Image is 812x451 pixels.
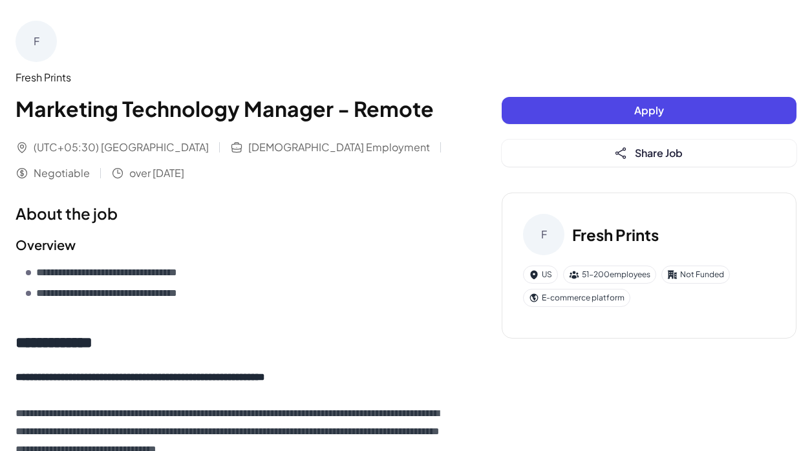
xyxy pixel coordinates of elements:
[523,214,564,255] div: F
[16,235,450,255] h2: Overview
[16,70,450,85] div: Fresh Prints
[502,140,796,167] button: Share Job
[563,266,656,284] div: 51-200 employees
[16,21,57,62] div: F
[572,223,659,246] h3: Fresh Prints
[523,289,630,307] div: E-commerce platform
[129,165,184,181] span: over [DATE]
[16,93,450,124] h1: Marketing Technology Manager - Remote
[634,103,664,117] span: Apply
[16,202,450,225] h1: About the job
[248,140,430,155] span: [DEMOGRAPHIC_DATA] Employment
[661,266,730,284] div: Not Funded
[34,140,209,155] span: (UTC+05:30) [GEOGRAPHIC_DATA]
[523,266,558,284] div: US
[635,146,683,160] span: Share Job
[502,97,796,124] button: Apply
[34,165,90,181] span: Negotiable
